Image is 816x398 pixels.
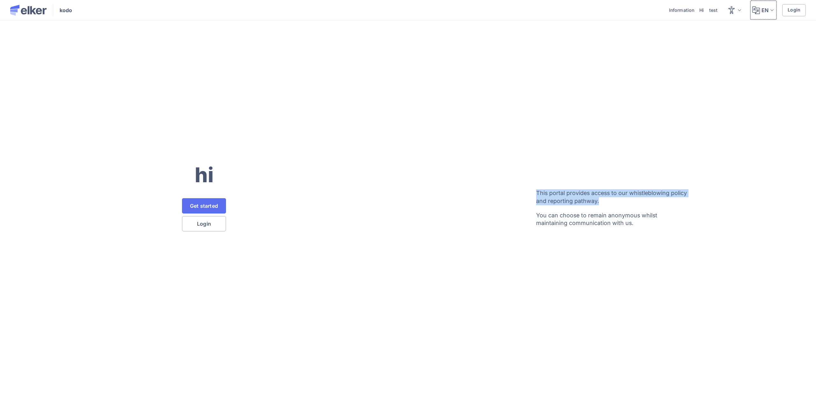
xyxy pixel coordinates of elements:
button: Login [782,4,806,16]
button: Login [182,216,226,231]
h2: hi [195,167,214,183]
span: Get started [190,203,218,208]
span: Login [197,221,211,226]
span: kodo [60,6,72,14]
span: Login [788,8,800,12]
a: Hi [699,8,704,13]
button: Get started [182,198,226,214]
span: EN [761,6,768,14]
a: test [709,8,718,13]
img: Elker [10,5,47,16]
p: This portal provides access to our whistleblowing policy and reporting pathway. [536,189,688,205]
a: Information [669,8,695,13]
p: You can choose to remain anonymous whilst maintaining communication with us. [536,212,688,228]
